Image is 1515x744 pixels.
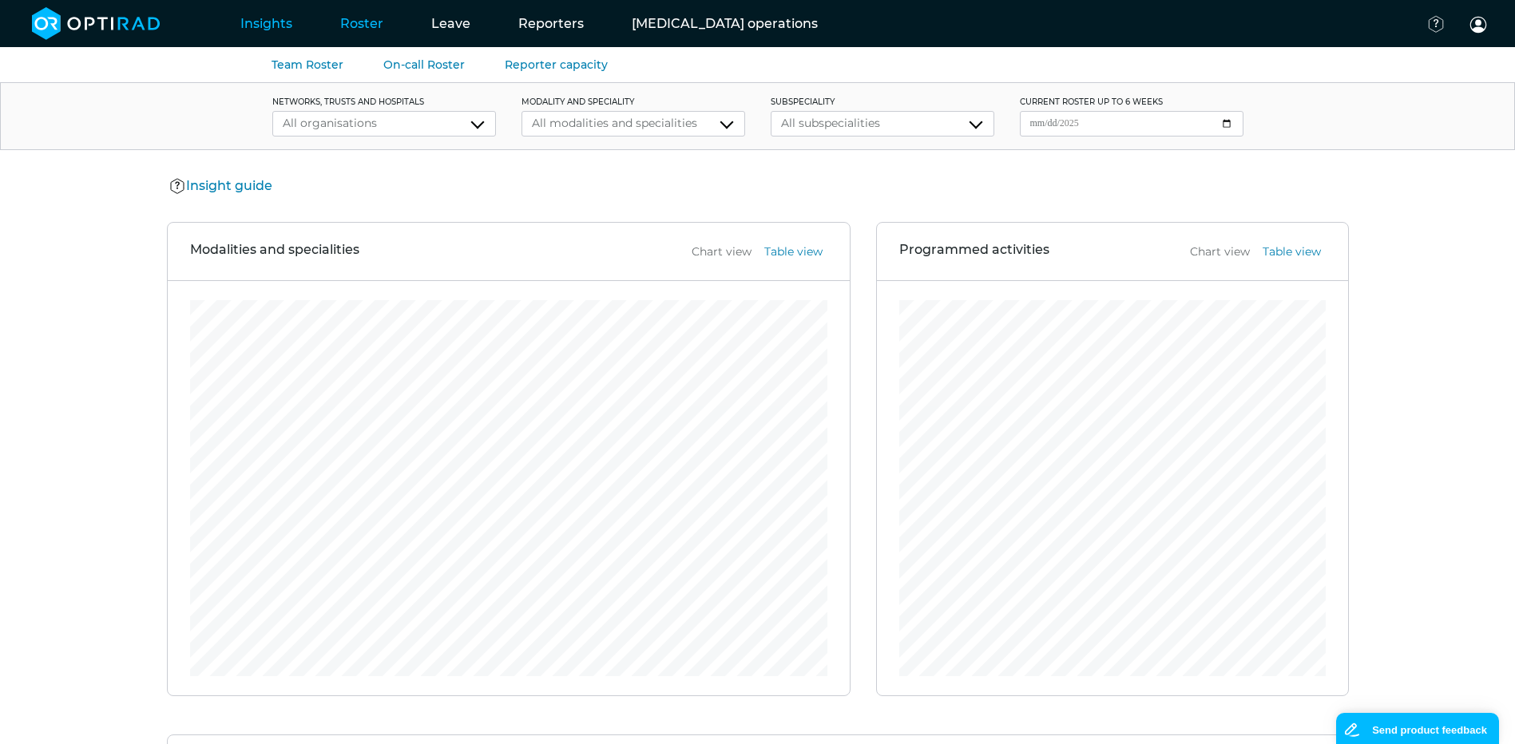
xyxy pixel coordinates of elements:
[1258,243,1326,261] button: Table view
[32,7,161,40] img: brand-opti-rad-logos-blue-and-white-d2f68631ba2948856bd03f2d395fb146ddc8fb01b4b6e9315ea85fa773367...
[272,57,343,72] a: Team Roster
[899,242,1049,261] h3: Programmed activities
[383,57,465,72] a: On-call Roster
[505,57,608,72] a: Reporter capacity
[771,96,994,108] label: subspeciality
[1020,96,1243,108] label: current roster up to 6 weeks
[190,242,359,261] h3: Modalities and specialities
[167,176,277,196] button: Insight guide
[522,96,745,108] label: modality and speciality
[169,177,186,196] img: Help Icon
[759,243,827,261] button: Table view
[687,243,756,261] button: Chart view
[272,96,496,108] label: networks, trusts and hospitals
[1185,243,1255,261] button: Chart view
